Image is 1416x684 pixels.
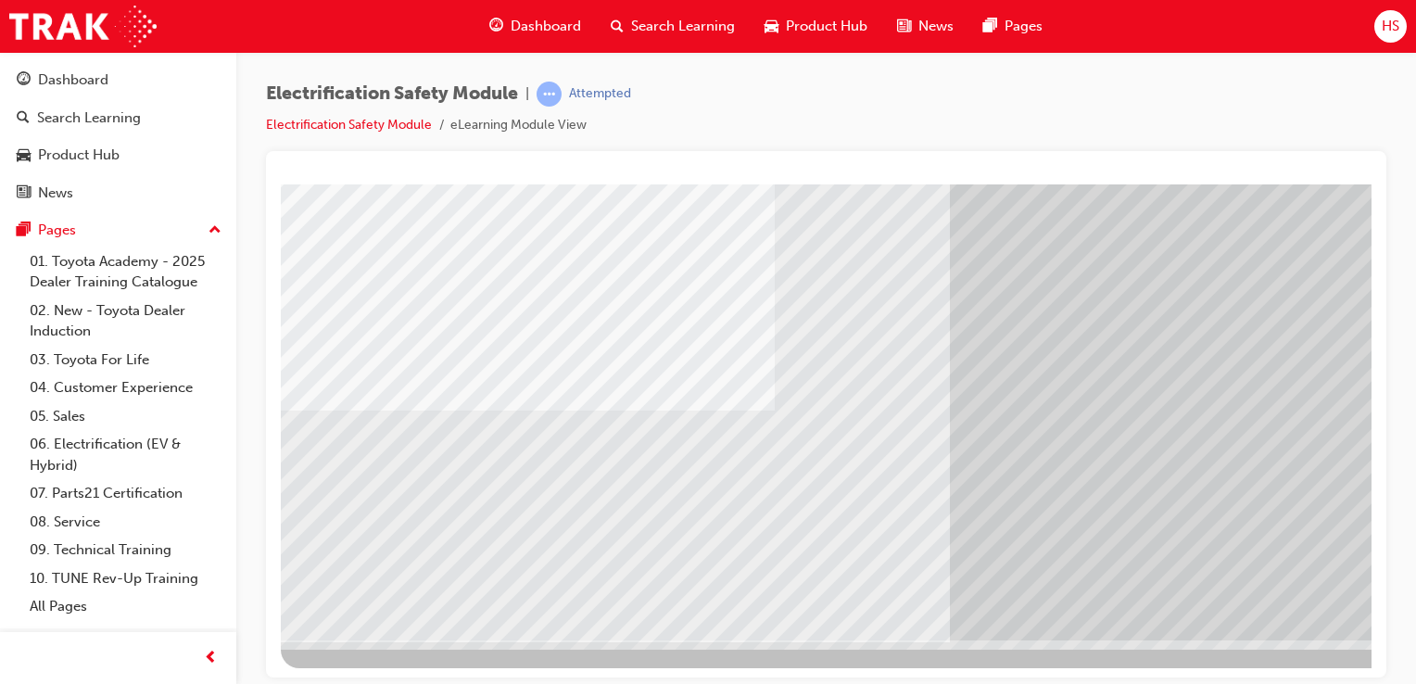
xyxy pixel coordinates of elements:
span: prev-icon [204,647,218,670]
a: search-iconSearch Learning [596,7,750,45]
button: Pages [7,213,229,247]
a: 01. Toyota Academy - 2025 Dealer Training Catalogue [22,247,229,297]
a: 08. Service [22,508,229,537]
a: Electrification Safety Module [266,117,432,133]
div: News [38,183,73,204]
a: 02. New - Toyota Dealer Induction [22,297,229,346]
span: up-icon [209,219,221,243]
span: search-icon [611,15,624,38]
a: car-iconProduct Hub [750,7,882,45]
span: | [525,83,529,105]
span: guage-icon [17,72,31,89]
a: 04. Customer Experience [22,374,229,402]
a: Dashboard [7,63,229,97]
button: DashboardSearch LearningProduct HubNews [7,59,229,213]
a: 07. Parts21 Certification [22,479,229,508]
span: News [918,16,954,37]
button: HS [1374,10,1407,43]
a: guage-iconDashboard [474,7,596,45]
a: News [7,176,229,210]
a: 10. TUNE Rev-Up Training [22,564,229,593]
span: news-icon [17,185,31,202]
div: Product Hub [38,145,120,166]
span: Dashboard [511,16,581,37]
a: 05. Sales [22,402,229,431]
span: search-icon [17,110,30,127]
span: Electrification Safety Module [266,83,518,105]
img: Trak [9,6,157,47]
a: pages-iconPages [968,7,1057,45]
span: HS [1382,16,1399,37]
span: car-icon [17,147,31,164]
a: 06. Electrification (EV & Hybrid) [22,430,229,479]
span: pages-icon [17,222,31,239]
a: 03. Toyota For Life [22,346,229,374]
span: Product Hub [786,16,867,37]
a: Product Hub [7,138,229,172]
div: Pages [38,220,76,241]
span: guage-icon [489,15,503,38]
span: pages-icon [983,15,997,38]
span: learningRecordVerb_ATTEMPT-icon [537,82,562,107]
span: Pages [1005,16,1043,37]
span: Search Learning [631,16,735,37]
div: Attempted [569,85,631,103]
a: news-iconNews [882,7,968,45]
div: Search Learning [37,108,141,129]
a: 09. Technical Training [22,536,229,564]
a: All Pages [22,592,229,621]
div: Dashboard [38,70,108,91]
a: Search Learning [7,101,229,135]
li: eLearning Module View [450,115,587,136]
span: news-icon [897,15,911,38]
span: car-icon [765,15,778,38]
